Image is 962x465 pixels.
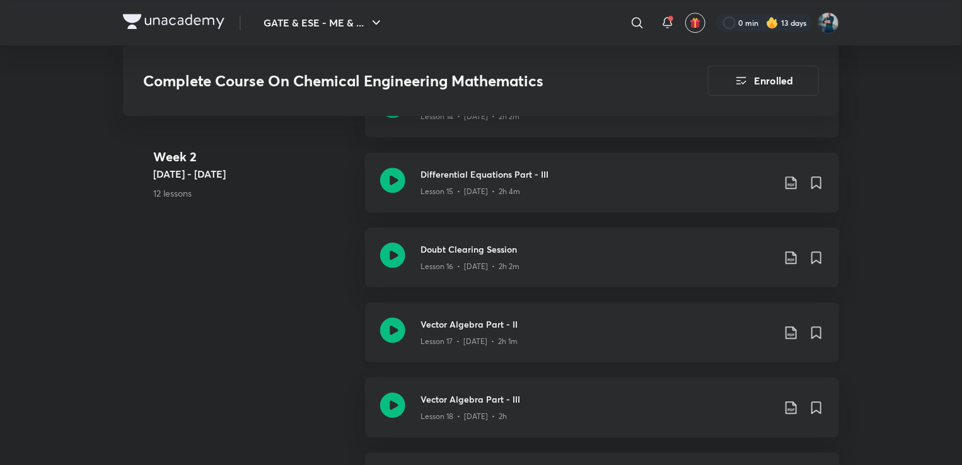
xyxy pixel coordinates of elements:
[153,148,355,167] h4: Week 2
[365,377,839,452] a: Vector Algebra Part - IIILesson 18 • [DATE] • 2h
[153,187,355,200] p: 12 lessons
[143,72,637,90] h3: Complete Course On Chemical Engineering Mathematics
[818,12,839,33] img: Vinay Upadhyay
[420,111,519,122] p: Lesson 14 • [DATE] • 2h 2m
[708,66,819,96] button: Enrolled
[690,17,701,28] img: avatar
[420,336,518,347] p: Lesson 17 • [DATE] • 2h 1m
[365,302,839,377] a: Vector Algebra Part - IILesson 17 • [DATE] • 2h 1m
[420,186,520,197] p: Lesson 15 • [DATE] • 2h 4m
[256,10,391,35] button: GATE & ESE - ME & ...
[685,13,705,33] button: avatar
[420,393,774,406] h3: Vector Algebra Part - III
[365,227,839,302] a: Doubt Clearing SessionLesson 16 • [DATE] • 2h 2m
[153,167,355,182] h5: [DATE] - [DATE]
[365,152,839,227] a: Differential Equations Part - IIILesson 15 • [DATE] • 2h 4m
[420,243,774,256] h3: Doubt Clearing Session
[420,261,519,272] p: Lesson 16 • [DATE] • 2h 2m
[420,168,774,181] h3: Differential Equations Part - III
[123,14,224,32] a: Company Logo
[420,318,774,331] h3: Vector Algebra Part - II
[766,16,779,29] img: streak
[123,14,224,29] img: Company Logo
[420,411,507,422] p: Lesson 18 • [DATE] • 2h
